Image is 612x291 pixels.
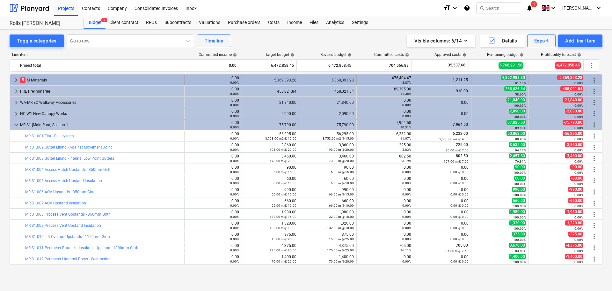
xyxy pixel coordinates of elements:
[447,63,466,68] span: 35,537.66
[443,4,451,12] i: format_size
[272,204,296,207] small: 66.00 m @ 10.00
[270,148,296,151] small: 193.00 m @ 20.00
[187,199,239,208] div: 0.00
[187,87,239,96] div: 0.00
[455,89,469,93] span: 910.00
[574,137,583,141] small: 0.00%
[359,188,411,196] div: 0.00
[20,77,25,83] span: 5
[230,159,239,163] small: 0.00%
[590,188,598,196] span: More actions
[555,62,581,68] span: -6,472,858.45
[590,143,598,151] span: More actions
[526,4,533,12] i: notifications
[302,188,354,196] div: 990.00
[346,53,352,57] span: help
[25,201,86,205] a: MR.S1.007 AOV Upstand Insulation
[20,60,179,71] div: Project total
[534,37,549,45] div: Export
[501,75,526,80] span: 4,892,988.80
[187,176,239,185] div: 0.00
[272,193,296,196] small: 66.00 m @ 15.00
[574,126,583,130] small: 0.00%
[302,154,354,163] div: 3,460.00
[230,92,239,96] small: 0.00%
[244,199,296,208] div: 660.00
[565,37,595,45] div: Add line-item
[359,132,411,141] div: 6,232.00
[10,34,64,47] button: Toggle categories
[450,215,469,218] small: 0.00 @ 0.00
[244,132,296,141] div: 56,295.00
[402,81,411,84] small: 8.87%
[327,215,354,218] small: 132.00 m @ 15.00
[187,165,239,174] div: 0.00
[25,246,138,250] a: MR.S1.011 Perimeter Parapet - Insulated Upstand - 1200mm Girth
[531,1,537,7] span: 1
[232,53,237,57] span: help
[359,199,411,208] div: 0.00
[230,226,239,230] small: 0.00%
[499,62,523,68] span: 5,768,291.56
[590,233,598,241] span: More actions
[142,16,161,29] a: RFQs
[306,16,322,29] a: Files
[244,221,296,230] div: 1,320.00
[273,170,296,174] small: 6.00 m @ 15.00
[402,170,411,174] small: 0.00%
[590,99,598,106] span: More actions
[402,226,411,230] small: 0.00%
[402,103,411,107] small: 0.00%
[230,126,239,129] small: 0.00%
[541,52,581,57] div: Profitability forecast
[568,232,583,237] span: -375.00
[359,76,411,85] div: 476,404.47
[348,16,372,29] div: Settings
[322,16,348,29] div: Analytics
[265,137,296,140] small: 3,753.00 m2 @ 15.00
[590,211,598,218] span: More actions
[84,16,106,29] div: Budget
[327,226,354,230] small: 132.00 m @ 10.00
[402,181,411,185] small: 0.00%
[509,209,526,214] span: 1,980.00
[12,88,20,95] span: keyboard_arrow_right
[25,179,102,183] a: MR.S1.005 Access Hatch Upstand Insulation
[513,227,526,230] small: 100.00%
[404,53,409,57] span: help
[230,181,239,185] small: 0.00%
[25,223,101,228] a: MR.S1.009 Process Vent Upstand Insulation
[450,226,469,230] small: 0.00 @ 0.00
[417,176,469,185] div: 0.00
[185,60,237,71] div: 0.00
[514,176,526,181] span: 60.00
[187,98,239,107] div: 0.00
[359,176,411,185] div: 0.00
[224,16,264,29] div: Purchase orders
[187,210,239,219] div: 0.00
[574,216,583,219] small: 0.00%
[417,188,469,196] div: 0.00
[402,204,411,207] small: 0.00%
[480,34,525,47] button: Details
[299,60,351,71] div: 6,472,858.45
[20,120,182,130] div: MR-S1 [Main Roof] Section 1
[230,204,239,207] small: 0.00%
[273,181,296,185] small: 6.00 m @ 10.00
[417,100,469,105] div: 0.00
[242,60,294,71] div: 6,472,858.45
[101,18,107,22] span: 9
[563,120,583,125] span: -75,790.00
[513,193,526,197] small: 100.00%
[513,115,526,119] small: 100.00%
[487,52,524,57] div: Remaining budget
[302,176,354,185] div: 60.00
[504,86,526,91] span: 268,626.84
[12,121,20,129] span: keyboard_arrow_down
[244,100,296,105] div: 21,840.00
[302,89,354,94] div: 458,021.84
[515,93,526,96] small: 58.65%
[244,188,296,196] div: 990.00
[439,137,469,141] small: 1,558.00 m2 @ 4.00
